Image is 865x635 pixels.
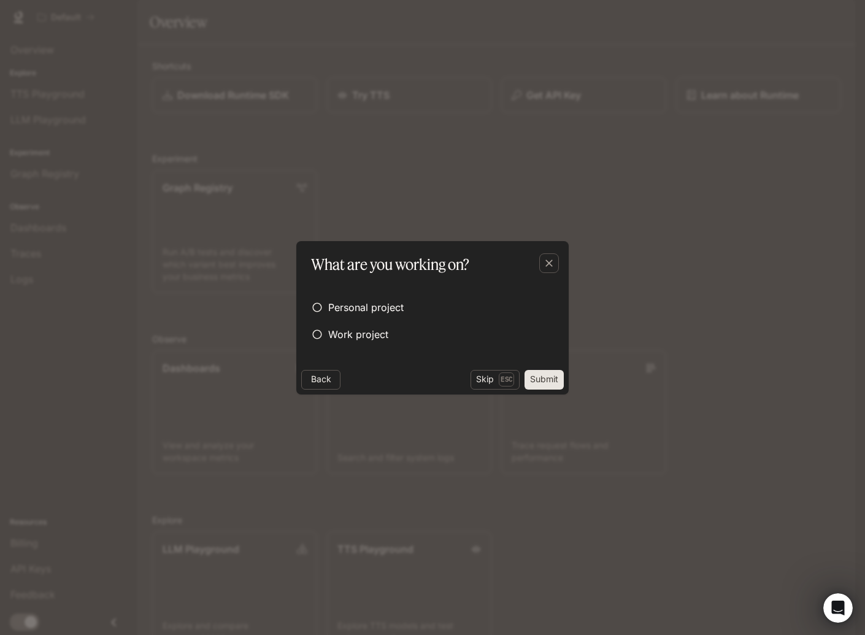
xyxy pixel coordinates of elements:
p: Esc [499,372,514,386]
button: Submit [525,370,564,390]
span: Personal project [328,300,404,315]
button: Back [301,370,340,390]
button: SkipEsc [471,370,520,390]
span: Work project [328,327,388,342]
iframe: Intercom live chat [823,593,853,623]
p: What are you working on? [311,253,469,275]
